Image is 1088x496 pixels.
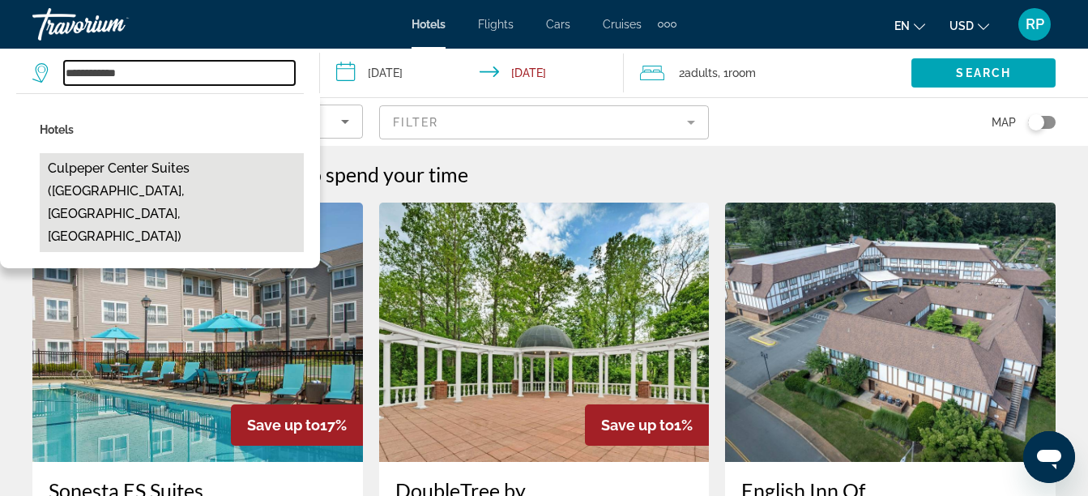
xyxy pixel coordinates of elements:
[949,14,989,37] button: Change currency
[911,58,1056,88] button: Search
[32,3,194,45] a: Travorium
[601,417,674,434] span: Save up to
[231,162,468,186] h2: 3
[685,66,718,79] span: Adults
[32,203,363,462] img: Hotel image
[40,153,304,252] button: Culpeper Center Suites ([GEOGRAPHIC_DATA], [GEOGRAPHIC_DATA], [GEOGRAPHIC_DATA])
[231,404,363,446] div: 17%
[379,105,710,140] button: Filter
[379,203,710,462] img: Hotel image
[728,66,756,79] span: Room
[320,49,624,97] button: Check-in date: Sep 12, 2025 Check-out date: Sep 13, 2025
[949,19,974,32] span: USD
[894,19,910,32] span: en
[1023,431,1075,483] iframe: Button to launch messaging window
[585,404,709,446] div: 1%
[658,11,676,37] button: Extra navigation items
[1016,115,1056,130] button: Toggle map
[412,18,446,31] a: Hotels
[725,203,1056,462] img: Hotel image
[718,62,756,84] span: , 1
[679,62,718,84] span: 2
[478,18,514,31] a: Flights
[603,18,642,31] a: Cruises
[956,66,1011,79] span: Search
[894,14,925,37] button: Change language
[624,49,911,97] button: Travelers: 2 adults, 0 children
[1013,7,1056,41] button: User Menu
[46,112,349,131] mat-select: Sort by
[247,417,320,434] span: Save up to
[243,162,468,186] span: places to spend your time
[40,118,304,141] p: Hotels
[546,18,570,31] a: Cars
[1026,16,1044,32] span: RP
[992,111,1016,134] span: Map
